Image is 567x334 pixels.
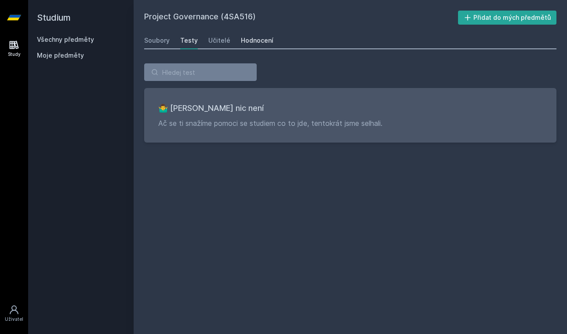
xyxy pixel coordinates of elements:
[208,36,230,45] div: Učitelé
[2,35,26,62] a: Study
[37,51,84,60] span: Moje předměty
[2,300,26,327] a: Uživatel
[144,36,170,45] div: Soubory
[8,51,21,58] div: Study
[180,36,198,45] div: Testy
[241,32,273,49] a: Hodnocení
[180,32,198,49] a: Testy
[208,32,230,49] a: Učitelé
[158,118,542,128] p: Ač se ti snažíme pomoci se studiem co to jde, tentokrát jsme selhali.
[144,63,257,81] input: Hledej test
[158,102,542,114] h3: 🤷‍♂️ [PERSON_NAME] nic není
[144,32,170,49] a: Soubory
[144,11,458,25] h2: Project Governance (4SA516)
[37,36,94,43] a: Všechny předměty
[241,36,273,45] div: Hodnocení
[458,11,557,25] button: Přidat do mých předmětů
[5,316,23,323] div: Uživatel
